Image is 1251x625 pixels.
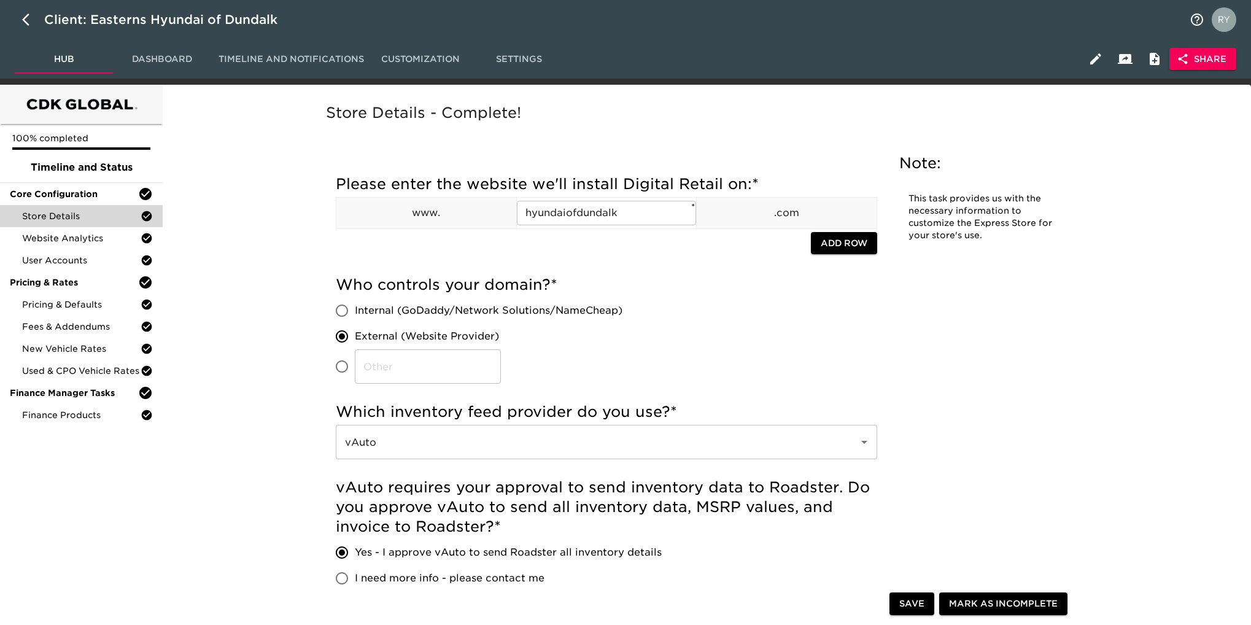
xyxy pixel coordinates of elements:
p: www. [336,206,516,220]
button: notifications [1182,5,1212,34]
h5: Please enter the website we'll install Digital Retail on: [336,174,877,194]
p: .com [697,206,877,220]
img: Profile [1212,7,1236,32]
input: Other [355,349,501,384]
span: Hub [22,52,106,67]
button: Edit Hub [1081,44,1110,74]
span: Timeline and Notifications [219,52,364,67]
span: Internal (GoDaddy/Network Solutions/NameCheap) [355,303,622,318]
button: Share [1169,48,1236,71]
span: I need more info - please contact me [355,571,544,586]
h5: Note: [899,153,1065,173]
h5: Which inventory feed provider do you use? [336,402,877,422]
span: Finance Manager Tasks [10,387,138,399]
span: Share [1179,52,1226,67]
p: 100% completed [12,132,150,144]
button: Open [856,433,873,451]
span: Store Details [22,210,141,222]
span: Pricing & Defaults [22,298,141,311]
button: Save [889,593,934,616]
span: Core Configuration [10,188,138,200]
span: Dashboard [120,52,204,67]
span: Used & CPO Vehicle Rates [22,365,141,377]
h5: Store Details - Complete! [326,103,1082,123]
span: Website Analytics [22,232,141,244]
span: Mark as Incomplete [949,597,1058,612]
div: Client: Easterns Hyundai of Dundalk [44,10,295,29]
span: Add Row [821,236,867,251]
span: New Vehicle Rates [22,343,141,355]
button: Mark as Incomplete [939,593,1067,616]
h5: vAuto requires your approval to send inventory data to Roadster. Do you approve vAuto to send all... [336,478,877,537]
span: Finance Products [22,409,141,421]
span: Save [899,597,924,612]
p: This task provides us with the necessary information to customize the Express Store for your stor... [908,193,1056,242]
span: Yes - I approve vAuto to send Roadster all inventory details [355,545,662,560]
h5: Who controls your domain? [336,275,877,295]
span: Fees & Addendums [22,320,141,333]
span: Pricing & Rates [10,276,138,289]
span: Settings [477,52,560,67]
button: Internal Notes and Comments [1140,44,1169,74]
span: External (Website Provider) [355,329,499,344]
span: Customization [379,52,462,67]
button: Client View [1110,44,1140,74]
button: Add Row [811,232,877,255]
span: User Accounts [22,254,141,266]
span: Timeline and Status [10,160,153,175]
